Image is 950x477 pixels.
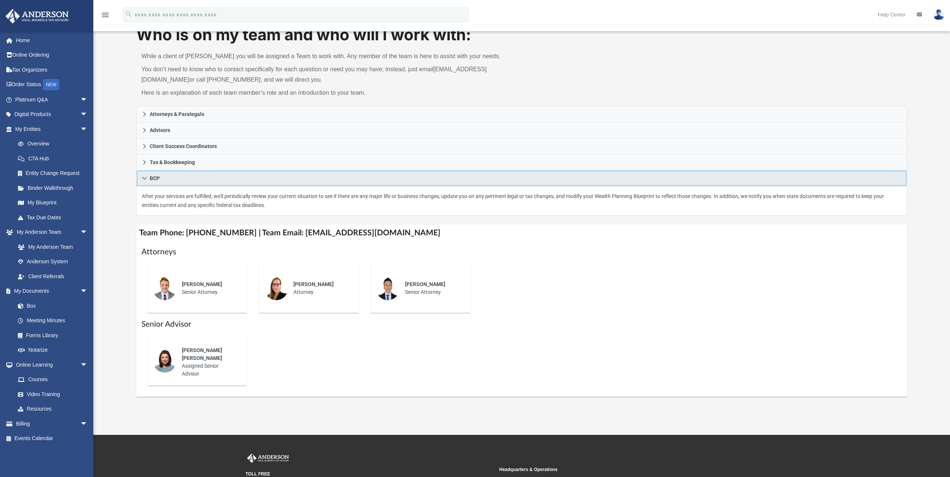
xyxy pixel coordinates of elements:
span: [PERSON_NAME] [PERSON_NAME] [182,347,222,361]
a: Anderson System [10,254,95,269]
a: BCP [136,170,907,186]
span: arrow_drop_down [80,107,95,122]
a: Advisors [136,122,907,138]
a: Binder Walkthrough [10,181,99,195]
img: thumbnail [376,276,400,300]
img: User Pic [933,9,944,20]
a: Platinum Q&Aarrow_drop_down [5,92,99,107]
h1: Senior Advisor [141,319,902,330]
i: menu [101,10,110,19]
h1: Attorneys [141,247,902,257]
a: Tax Organizers [5,62,99,77]
img: thumbnail [153,276,177,300]
div: NEW [43,79,59,90]
a: Forms Library [10,328,91,343]
span: arrow_drop_down [80,357,95,373]
h4: Team Phone: [PHONE_NUMBER] | Team Email: [EMAIL_ADDRESS][DOMAIN_NAME] [136,225,907,241]
a: Client Success Coordinators [136,138,907,154]
a: Notarize [10,343,95,358]
a: Resources [10,402,95,417]
span: BCP [150,176,160,181]
div: Attorney [288,275,353,301]
p: While a client of [PERSON_NAME] you will be assigned a Team to work with. Any member of the team ... [141,51,517,62]
span: [PERSON_NAME] [293,281,334,287]
a: CTA Hub [10,151,99,166]
a: Video Training [10,387,91,402]
a: Box [10,298,91,313]
a: My Entitiesarrow_drop_down [5,122,99,136]
div: Senior Attorney [400,275,465,301]
span: [PERSON_NAME] [182,281,222,287]
a: Tax & Bookkeeping [136,154,907,170]
a: Online Ordering [5,48,99,63]
span: arrow_drop_down [80,416,95,432]
div: Senior Attorney [177,275,242,301]
span: arrow_drop_down [80,92,95,107]
span: Tax & Bookkeeping [150,160,195,165]
img: thumbnail [153,349,177,373]
p: You don’t need to know who to contact specifically for each question or need you may have; instea... [141,64,517,85]
span: Client Success Coordinators [150,144,217,149]
a: My Anderson Teamarrow_drop_down [5,225,95,240]
h1: Who is on my team and who will I work with: [136,24,907,46]
i: search [125,10,133,18]
span: arrow_drop_down [80,225,95,240]
a: Online Learningarrow_drop_down [5,357,95,372]
a: Overview [10,136,99,151]
span: arrow_drop_down [80,122,95,137]
span: Attorneys & Paralegals [150,112,204,117]
a: Courses [10,372,95,387]
a: My Anderson Team [10,239,91,254]
a: Order StatusNEW [5,77,99,92]
a: My Documentsarrow_drop_down [5,284,95,299]
a: Attorneys & Paralegals [136,106,907,122]
img: Anderson Advisors Platinum Portal [3,9,71,23]
p: After your services are fulfilled, we’ll periodically review your current situation to see if the... [142,192,902,210]
img: Anderson Advisors Platinum Portal [246,454,290,463]
a: menu [101,14,110,19]
a: Home [5,33,99,48]
div: BCP [136,186,907,216]
a: Tax Due Dates [10,210,99,225]
span: Advisors [150,128,170,133]
a: [EMAIL_ADDRESS][DOMAIN_NAME] [141,66,487,83]
div: Assigned Senior Advisor [177,341,242,383]
span: [PERSON_NAME] [405,281,445,287]
a: Billingarrow_drop_down [5,416,99,431]
small: Headquarters & Operations [499,466,748,473]
img: thumbnail [264,276,288,300]
a: Digital Productsarrow_drop_down [5,107,99,122]
a: Events Calendar [5,431,99,446]
a: Meeting Minutes [10,313,95,328]
span: arrow_drop_down [80,284,95,299]
p: Here is an explanation of each team member’s role and an introduction to your team. [141,88,517,98]
a: My Blueprint [10,195,95,210]
a: Client Referrals [10,269,95,284]
a: Entity Change Request [10,166,99,181]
